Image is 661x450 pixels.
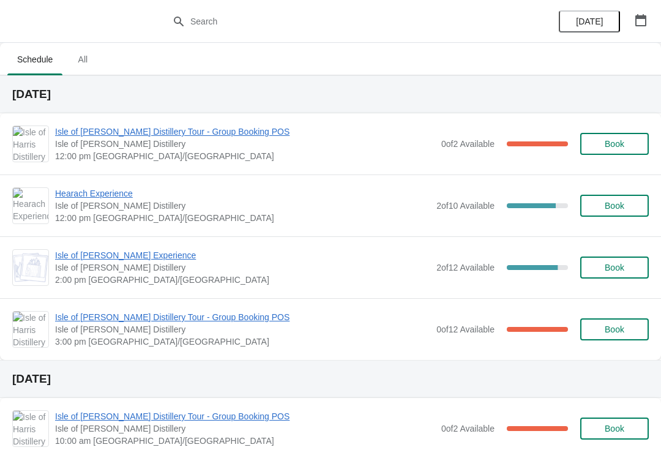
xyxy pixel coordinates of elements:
span: 10:00 am [GEOGRAPHIC_DATA]/[GEOGRAPHIC_DATA] [55,435,435,447]
span: 3:00 pm [GEOGRAPHIC_DATA]/[GEOGRAPHIC_DATA] [55,336,430,348]
span: Isle of [PERSON_NAME] Distillery Tour - Group Booking POS [55,311,430,323]
span: Book [605,424,624,433]
img: Isle of Harris Distillery Tour - Group Booking POS | Isle of Harris Distillery | 12:00 pm Europe/... [13,126,48,162]
span: 0 of 12 Available [436,324,495,334]
button: Book [580,418,649,440]
button: Book [580,133,649,155]
span: All [67,48,98,70]
span: 2 of 10 Available [436,201,495,211]
h2: [DATE] [12,88,649,100]
span: Isle of [PERSON_NAME] Distillery [55,422,435,435]
button: Book [580,257,649,279]
span: 12:00 pm [GEOGRAPHIC_DATA]/[GEOGRAPHIC_DATA] [55,150,435,162]
button: [DATE] [559,10,620,32]
span: Isle of [PERSON_NAME] Distillery Tour - Group Booking POS [55,410,435,422]
img: Isle of Harris Gin Experience | Isle of Harris Distillery | 2:00 pm Europe/London [13,253,48,282]
span: Isle of [PERSON_NAME] Experience [55,249,430,261]
span: 12:00 pm [GEOGRAPHIC_DATA]/[GEOGRAPHIC_DATA] [55,212,430,224]
span: Schedule [7,48,62,70]
img: Hearach Experience | Isle of Harris Distillery | 12:00 pm Europe/London [13,188,48,223]
span: Isle of [PERSON_NAME] Distillery [55,261,430,274]
span: 2:00 pm [GEOGRAPHIC_DATA]/[GEOGRAPHIC_DATA] [55,274,430,286]
span: Book [605,201,624,211]
img: Isle of Harris Distillery Tour - Group Booking POS | Isle of Harris Distillery | 10:00 am Europe/... [13,411,48,446]
img: Isle of Harris Distillery Tour - Group Booking POS | Isle of Harris Distillery | 3:00 pm Europe/L... [13,312,48,347]
input: Search [190,10,496,32]
span: Book [605,139,624,149]
span: Hearach Experience [55,187,430,200]
span: Isle of [PERSON_NAME] Distillery Tour - Group Booking POS [55,126,435,138]
span: Isle of [PERSON_NAME] Distillery [55,138,435,150]
h2: [DATE] [12,373,649,385]
span: Book [605,324,624,334]
button: Book [580,195,649,217]
span: [DATE] [576,17,603,26]
span: 0 of 2 Available [441,139,495,149]
span: 0 of 2 Available [441,424,495,433]
span: 2 of 12 Available [436,263,495,272]
span: Isle of [PERSON_NAME] Distillery [55,200,430,212]
button: Book [580,318,649,340]
span: Isle of [PERSON_NAME] Distillery [55,323,430,336]
span: Book [605,263,624,272]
